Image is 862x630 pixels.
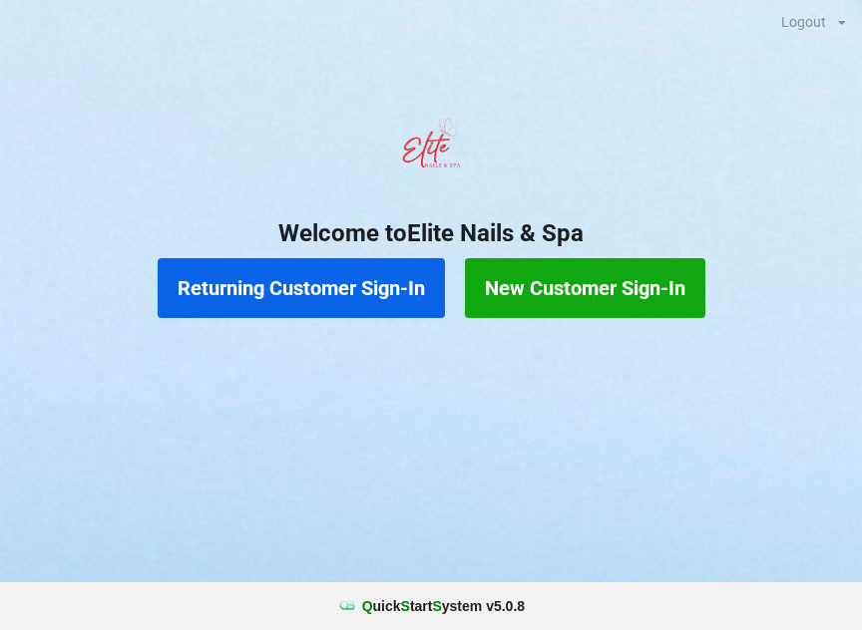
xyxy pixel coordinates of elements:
[158,258,445,318] button: Returning Customer Sign-In
[781,15,826,29] div: Logout
[432,598,441,614] span: S
[401,598,410,614] span: S
[337,596,357,616] img: favicon.ico
[362,596,525,616] b: uick tart ystem v 5.0.8
[391,109,471,188] img: EliteNailsSpa-Logo1.png
[465,258,705,318] button: New Customer Sign-In
[362,598,373,614] span: Q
